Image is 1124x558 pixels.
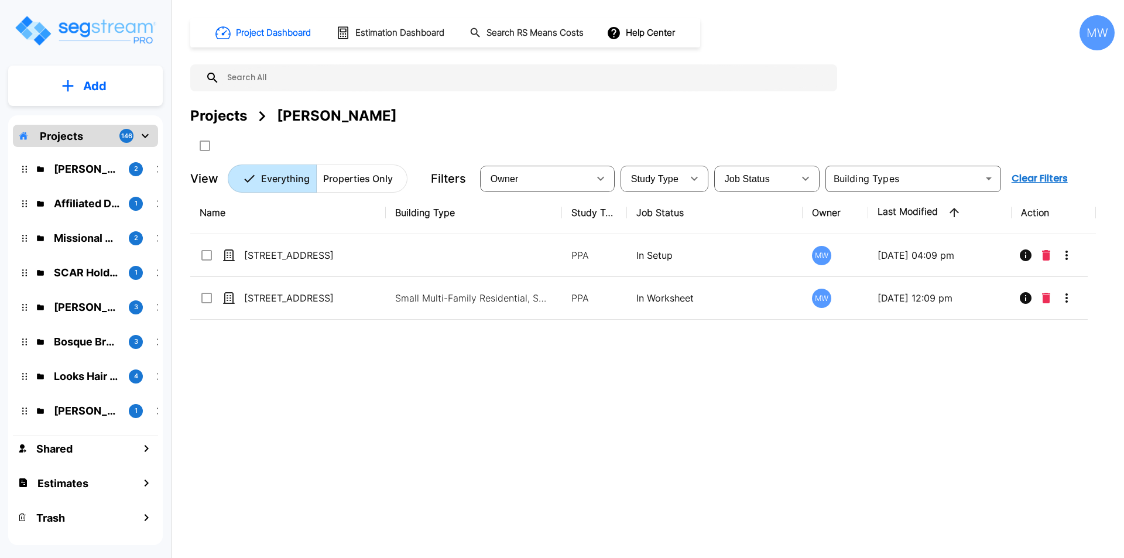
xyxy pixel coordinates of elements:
[571,291,618,305] p: PPA
[220,64,831,91] input: Search All
[83,77,107,95] p: Add
[1012,191,1096,234] th: Action
[228,165,407,193] div: Platform
[1007,167,1072,190] button: Clear Filters
[244,291,361,305] p: [STREET_ADDRESS]
[631,174,678,184] span: Study Type
[623,162,683,195] div: Select
[236,26,311,40] h1: Project Dashboard
[54,161,119,177] p: Kyle O'Keefe
[1055,286,1078,310] button: More-Options
[54,368,119,384] p: Looks Hair Salon
[1055,244,1078,267] button: More-Options
[54,196,119,211] p: Affiliated Development
[135,406,138,416] p: 1
[37,475,88,491] h1: Estimates
[725,174,770,184] span: Job Status
[244,248,361,262] p: [STREET_ADDRESS]
[604,22,680,44] button: Help Center
[717,162,794,195] div: Select
[54,299,119,315] p: Jon Edenfield
[812,246,831,265] div: MW
[812,289,831,308] div: MW
[868,191,1012,234] th: Last Modified
[386,191,562,234] th: Building Type
[134,164,138,174] p: 2
[134,371,138,381] p: 4
[562,191,627,234] th: Study Type
[135,198,138,208] p: 1
[486,26,584,40] h1: Search RS Means Costs
[54,403,119,419] p: Rick's Auto and Glass
[627,191,803,234] th: Job Status
[355,26,444,40] h1: Estimation Dashboard
[636,248,794,262] p: In Setup
[1014,244,1037,267] button: Info
[211,20,317,46] button: Project Dashboard
[13,14,157,47] img: Logo
[491,174,519,184] span: Owner
[121,131,132,141] p: 146
[482,162,589,195] div: Select
[431,170,466,187] p: Filters
[1037,286,1055,310] button: Delete
[54,230,119,246] p: Missional Group
[465,22,590,44] button: Search RS Means Costs
[829,170,978,187] input: Building Types
[193,134,217,158] button: SelectAll
[54,265,119,280] p: SCAR Holdings
[36,510,65,526] h1: Trash
[395,291,553,305] p: Small Multi-Family Residential, Small Multi-Family Residential Site
[261,172,310,186] p: Everything
[1037,244,1055,267] button: Delete
[331,20,451,45] button: Estimation Dashboard
[981,170,997,187] button: Open
[54,334,119,350] p: Bosque Brewery
[40,128,83,144] p: Projects
[636,291,794,305] p: In Worksheet
[878,291,1002,305] p: [DATE] 12:09 pm
[8,69,163,103] button: Add
[228,165,317,193] button: Everything
[571,248,618,262] p: PPA
[190,170,218,187] p: View
[134,302,138,312] p: 3
[323,172,393,186] p: Properties Only
[316,165,407,193] button: Properties Only
[277,105,397,126] div: [PERSON_NAME]
[134,233,138,243] p: 2
[190,105,247,126] div: Projects
[36,441,73,457] h1: Shared
[803,191,868,234] th: Owner
[190,191,386,234] th: Name
[134,337,138,347] p: 3
[1080,15,1115,50] div: MW
[878,248,1002,262] p: [DATE] 04:09 pm
[135,268,138,278] p: 1
[1014,286,1037,310] button: Info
